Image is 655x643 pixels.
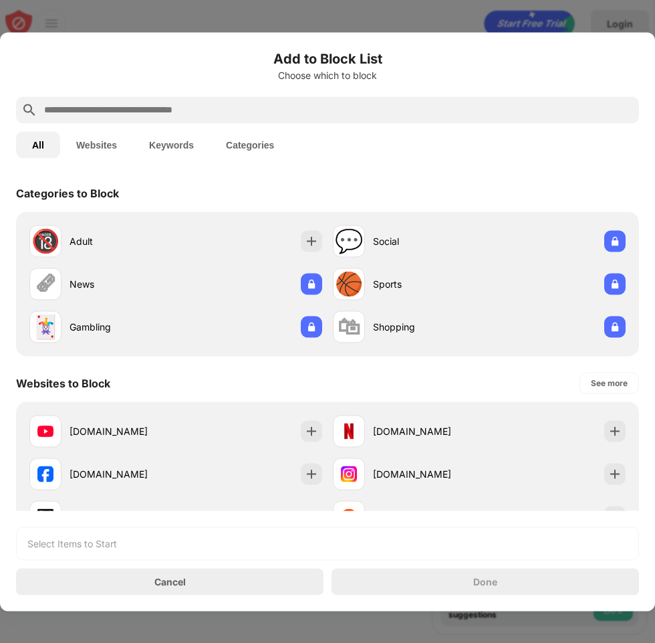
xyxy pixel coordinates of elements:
img: favicons [37,466,53,482]
div: See more [591,376,628,389]
button: Categories [210,131,290,158]
div: [DOMAIN_NAME] [70,467,176,481]
img: favicons [341,509,357,525]
button: Websites [60,131,133,158]
img: favicons [341,466,357,482]
div: News [70,277,176,291]
div: [DOMAIN_NAME] [373,510,479,524]
img: search.svg [21,102,37,118]
div: Shopping [373,320,479,334]
img: favicons [37,423,53,439]
div: 🔞 [31,227,59,255]
button: All [16,131,60,158]
button: Keywords [133,131,210,158]
img: favicons [341,423,357,439]
div: 🏀 [335,270,363,298]
div: 🃏 [31,313,59,341]
div: Websites to Block [16,376,110,389]
div: Select Items to Start [27,537,117,550]
div: [DOMAIN_NAME] [70,510,176,524]
div: Adult [70,234,176,248]
img: favicons [37,509,53,525]
div: [DOMAIN_NAME] [373,424,479,438]
div: 🛍 [338,313,360,341]
div: Gambling [70,320,176,334]
div: 🗞 [34,270,57,298]
div: Social [373,234,479,248]
div: 💬 [335,227,363,255]
div: Choose which to block [16,70,639,80]
div: [DOMAIN_NAME] [70,424,176,438]
div: Categories to Block [16,186,119,199]
div: Sports [373,277,479,291]
div: Done [473,576,497,587]
div: Cancel [154,576,186,587]
div: [DOMAIN_NAME] [373,467,479,481]
h6: Add to Block List [16,48,639,68]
